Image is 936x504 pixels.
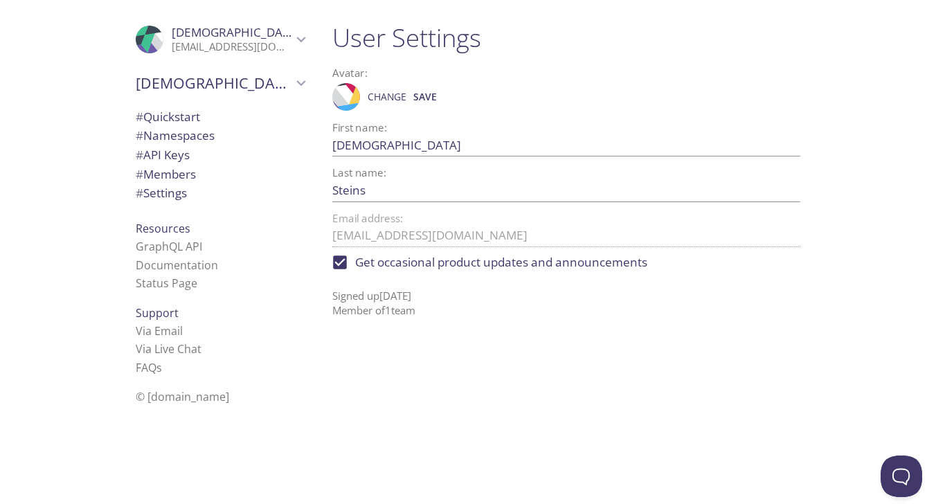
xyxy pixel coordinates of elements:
[136,305,179,321] span: Support
[136,109,143,125] span: #
[136,239,202,254] a: GraphQL API
[413,89,437,105] span: Save
[136,185,143,201] span: #
[136,147,143,163] span: #
[368,89,406,105] span: Change
[332,168,386,178] label: Last name:
[136,258,218,273] a: Documentation
[125,65,316,101] div: Christian's team
[172,24,336,40] span: [DEMOGRAPHIC_DATA] Steins
[332,278,800,318] p: Signed up [DATE] Member of 1 team
[136,127,143,143] span: #
[125,107,316,127] div: Quickstart
[881,456,922,497] iframe: Help Scout Beacon - Open
[136,276,197,291] a: Status Page
[125,17,316,62] div: Christian Steins
[136,341,201,357] a: Via Live Chat
[136,221,190,236] span: Resources
[125,183,316,203] div: Team Settings
[156,360,162,375] span: s
[136,323,183,339] a: Via Email
[332,22,800,53] h1: User Settings
[136,166,143,182] span: #
[332,213,403,224] label: Email address:
[332,68,744,78] label: Avatar:
[125,126,316,145] div: Namespaces
[125,165,316,184] div: Members
[355,253,647,271] span: Get occasional product updates and announcements
[136,127,215,143] span: Namespaces
[172,40,292,54] p: [EMAIL_ADDRESS][DOMAIN_NAME]
[410,86,440,108] button: Save
[136,109,200,125] span: Quickstart
[136,360,162,375] a: FAQ
[136,185,187,201] span: Settings
[136,166,196,182] span: Members
[136,147,190,163] span: API Keys
[136,73,292,93] span: [DEMOGRAPHIC_DATA]'s team
[136,389,229,404] span: © [DOMAIN_NAME]
[364,86,410,108] button: Change
[125,145,316,165] div: API Keys
[332,123,387,133] label: First name:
